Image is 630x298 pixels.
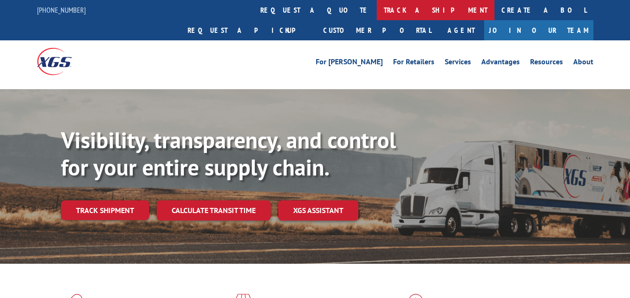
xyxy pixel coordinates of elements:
[481,58,520,69] a: Advantages
[316,58,383,69] a: For [PERSON_NAME]
[445,58,471,69] a: Services
[316,20,438,40] a: Customer Portal
[278,200,358,221] a: XGS ASSISTANT
[484,20,593,40] a: Join Our Team
[157,200,271,221] a: Calculate transit time
[61,200,149,220] a: Track shipment
[573,58,593,69] a: About
[61,125,396,182] b: Visibility, transparency, and control for your entire supply chain.
[37,5,86,15] a: [PHONE_NUMBER]
[393,58,434,69] a: For Retailers
[438,20,484,40] a: Agent
[181,20,316,40] a: Request a pickup
[530,58,563,69] a: Resources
